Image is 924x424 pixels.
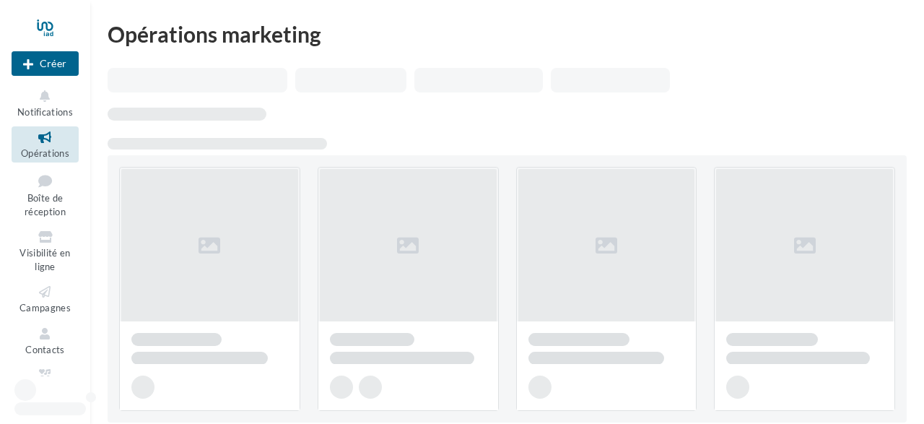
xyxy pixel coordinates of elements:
span: Campagnes [19,302,71,313]
span: Boîte de réception [25,192,66,217]
span: Visibilité en ligne [19,247,70,272]
button: Créer [12,51,79,76]
span: Contacts [25,344,65,355]
span: Notifications [17,106,73,118]
a: Campagnes [12,281,79,316]
button: Notifications [12,85,79,121]
a: Médiathèque [12,364,79,399]
div: Opérations marketing [108,23,907,45]
a: Boîte de réception [12,168,79,221]
a: Visibilité en ligne [12,226,79,275]
a: Opérations [12,126,79,162]
div: Nouvelle campagne [12,51,79,76]
span: Opérations [21,147,69,159]
a: Contacts [12,323,79,358]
